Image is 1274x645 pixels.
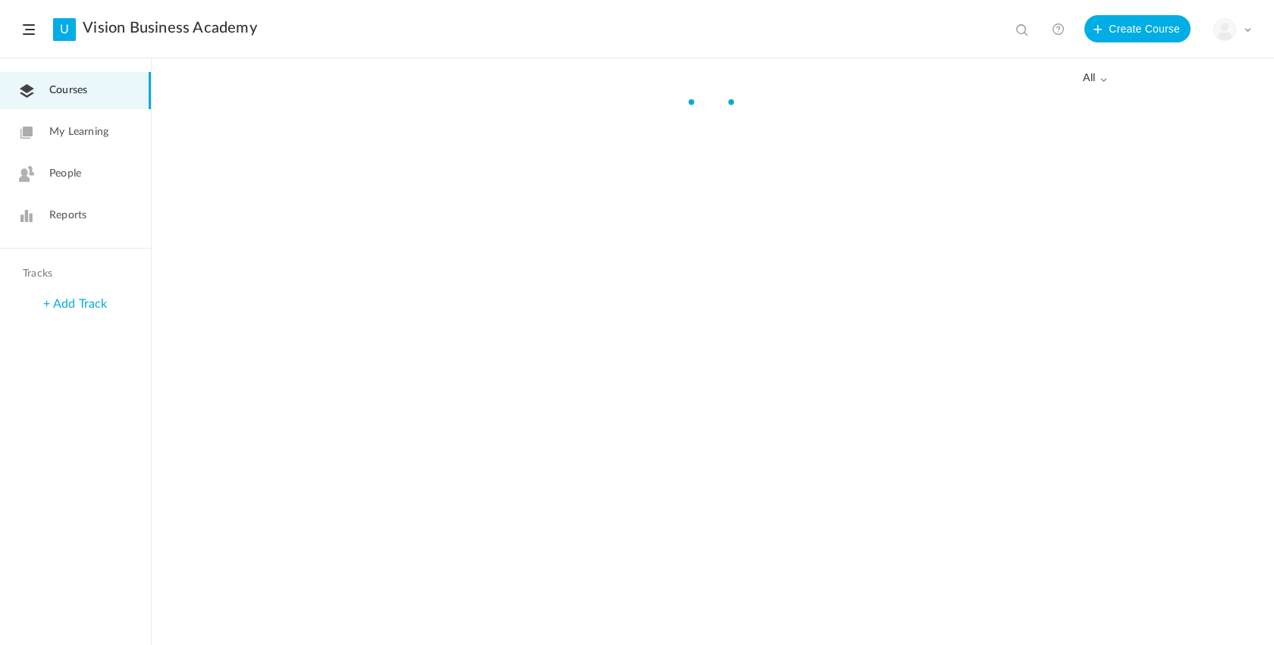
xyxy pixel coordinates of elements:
[49,124,108,140] span: My Learning
[43,298,107,310] a: + Add Track
[83,19,257,37] a: Vision Business Academy
[49,208,86,224] span: Reports
[53,18,76,41] a: U
[23,268,124,280] h4: Tracks
[49,166,81,182] span: People
[1084,15,1191,42] button: Create Course
[1214,19,1235,40] img: user-image.png
[49,83,87,99] span: Courses
[1083,72,1107,85] span: all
